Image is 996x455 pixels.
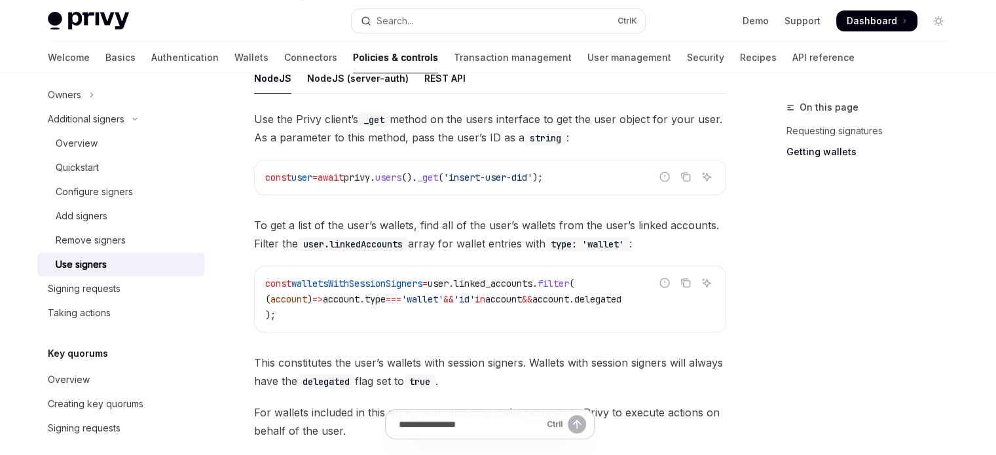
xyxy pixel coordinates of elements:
[568,415,586,433] button: Send message
[265,293,270,305] span: (
[151,42,219,73] a: Authentication
[656,168,673,185] button: Report incorrect code
[847,14,897,27] span: Dashboard
[532,278,538,289] span: .
[37,392,205,416] a: Creating key quorums
[265,278,291,289] span: const
[270,293,307,305] span: account
[569,278,574,289] span: (
[37,204,205,228] a: Add signers
[784,14,821,27] a: Support
[928,10,949,31] button: Toggle dark mode
[298,237,408,251] code: user.linkedAccounts
[48,87,81,103] div: Owners
[284,42,337,73] a: Connectors
[307,63,409,94] div: NodeJS (server-auth)
[37,180,205,204] a: Configure signers
[48,420,120,436] div: Signing requests
[401,172,417,183] span: ().
[37,277,205,300] a: Signing requests
[37,228,205,252] a: Remove signers
[587,42,671,73] a: User management
[37,368,205,391] a: Overview
[352,9,645,33] button: Open search
[56,136,98,151] div: Overview
[48,305,111,321] div: Taking actions
[105,42,136,73] a: Basics
[698,168,715,185] button: Ask AI
[454,293,475,305] span: 'id'
[375,172,401,183] span: users
[37,301,205,325] a: Taking actions
[358,113,390,127] code: _get
[443,172,532,183] span: 'insert-user-did'
[677,168,694,185] button: Copy the contents from the code block
[475,293,485,305] span: in
[291,278,422,289] span: walletsWithSessionSigners
[424,63,466,94] div: REST API
[56,184,133,200] div: Configure signers
[404,374,435,389] code: true
[454,278,532,289] span: linked_accounts
[254,110,726,147] span: Use the Privy client’s method on the users interface to get the user object for your user. As a p...
[836,10,917,31] a: Dashboard
[48,372,90,388] div: Overview
[800,100,858,115] span: On this page
[48,111,124,127] div: Additional signers
[740,42,777,73] a: Recipes
[422,278,428,289] span: =
[37,132,205,155] a: Overview
[532,172,543,183] span: );
[56,232,126,248] div: Remove signers
[792,42,855,73] a: API reference
[399,410,542,439] input: Ask a question...
[48,281,120,297] div: Signing requests
[297,374,355,389] code: delegated
[234,42,268,73] a: Wallets
[656,274,673,291] button: Report incorrect code
[265,309,276,321] span: );
[56,160,99,175] div: Quickstart
[687,42,724,73] a: Security
[417,172,438,183] span: _get
[291,172,312,183] span: user
[743,14,769,27] a: Demo
[449,278,454,289] span: .
[370,172,375,183] span: .
[522,293,532,305] span: &&
[37,107,205,131] button: Toggle Additional signers section
[48,12,129,30] img: light logo
[312,172,318,183] span: =
[365,293,386,305] span: type
[786,141,959,162] a: Getting wallets
[37,83,205,107] button: Toggle Owners section
[48,42,90,73] a: Welcome
[525,131,566,145] code: string
[377,13,413,29] div: Search...
[438,172,443,183] span: (
[386,293,401,305] span: ===
[485,293,522,305] span: account
[569,293,574,305] span: .
[318,172,344,183] span: await
[265,172,291,183] span: const
[48,396,143,412] div: Creating key quorums
[618,16,637,26] span: Ctrl K
[254,216,726,253] span: To get a list of the user’s wallets, find all of the user’s wallets from the user’s linked accoun...
[48,346,108,361] h5: Key quorums
[254,354,726,390] span: This constitutes the user’s wallets with session signers. Wallets with session signers will alway...
[574,293,621,305] span: delegated
[312,293,323,305] span: =>
[786,120,959,141] a: Requesting signatures
[532,293,569,305] span: account
[37,156,205,179] a: Quickstart
[307,293,312,305] span: )
[401,293,443,305] span: 'wallet'
[56,257,107,272] div: Use signers
[353,42,438,73] a: Policies & controls
[454,42,572,73] a: Transaction management
[254,63,291,94] div: NodeJS
[56,208,107,224] div: Add signers
[698,274,715,291] button: Ask AI
[344,172,370,183] span: privy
